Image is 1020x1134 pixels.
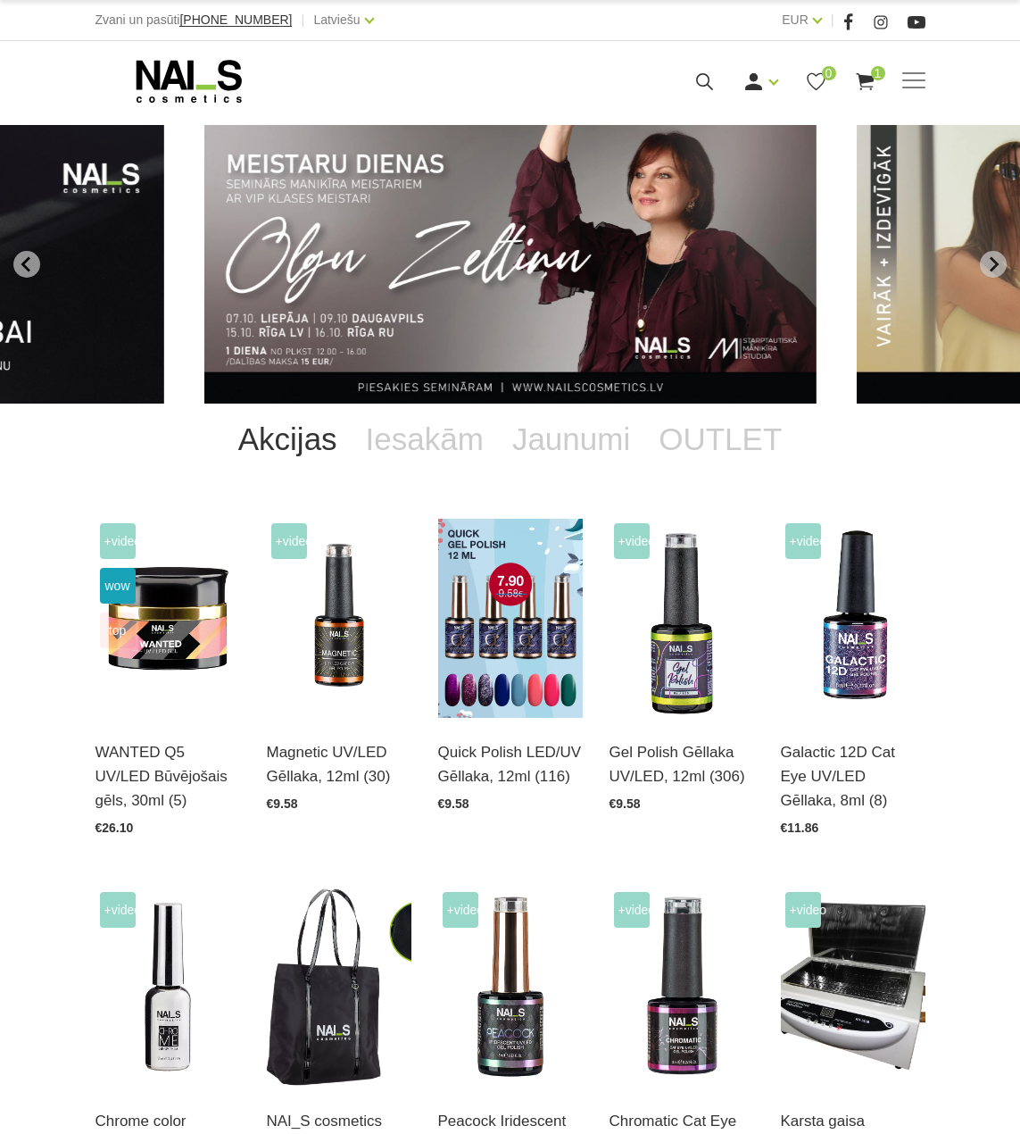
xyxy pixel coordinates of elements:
span: +Video [271,523,307,559]
span: +Video [614,523,650,559]
a: Galactic 12D Cat Eye UV/LED Gēllaka, 8ml (8) [781,740,925,813]
span: +Video [785,523,821,559]
img: Ilgnoturīga 3 soļu gēllaka ar intensīvu magnētisko pigmentu, kas dod iespēju ar magnēta palīdzību... [267,519,411,718]
a: EUR [782,9,809,30]
a: OUTLET [644,404,796,475]
a: Latviešu [313,9,360,30]
span: top [100,613,136,648]
button: Next slide [980,251,1007,278]
span: 1 [871,66,885,80]
iframe: chat widget [895,1077,1011,1134]
img: CHROME GĒLLAKAS - nodrošina spoguļspīduma efektuuz nagiem.Lietošanas instrukcija:Pirms lietošanas... [95,888,240,1087]
div: Zvani un pasūti [95,9,293,31]
iframe: chat widget [690,821,1011,1071]
a: WANTED Q5 UV/LED Būvējošais gēls, 30ml (5) [95,740,240,813]
a: Quick Polish LED/UV Gēllaka, 12ml (116) [438,740,583,788]
span: | [301,9,304,31]
img: Chromatic magnētiskā gēllaka ar smalkām, atstarojošām hroma daļiņām. Izteiksmīgs 4D efekts, perfe... [610,888,754,1087]
a: Magnetic UV/LED Gēllaka, 12ml (30) [267,740,411,788]
span: 0 [822,66,836,80]
a: Akcijas [224,404,352,475]
a: Jaunumi [498,404,644,475]
img: Dažādu nokrāsu spīduma gēllakas pārklājums ļauj jebkuras gēllakas toni padarīt daudzkrāsaini mird... [438,888,583,1087]
span: [PHONE_NUMBER] [179,13,292,27]
span: +Video [100,892,136,928]
span: +Video [614,892,650,928]
a: 0 [805,71,827,93]
a: [PHONE_NUMBER] [179,13,292,27]
span: +Video [443,892,478,928]
li: 1 of 13 [204,125,817,404]
img: Gēls WANTED NAI_S cosmetics tehniķu komanda ir radījusi gēlu, kas ilgi jau ir katra meistara mekl... [95,519,240,718]
a: Iesakām [352,404,498,475]
a: 1 [854,71,876,93]
span: | [831,9,834,31]
span: €26.10 [95,821,134,835]
span: €9.58 [610,796,641,811]
span: +Video [100,523,136,559]
img: Ātri, ērti un vienkārši!Intensīvi pigmentēta gellaka, kas perfekti klājas arī vienā slānī, tādā v... [438,519,583,718]
img: Ilgnoturīga, intensīvi pigmentēta gellaka. Viegli klājas, lieliski žūst, nesaraujas, neatkāpjas n... [610,519,754,718]
span: €9.58 [438,796,469,811]
span: €9.58 [267,796,298,811]
span: wow [100,568,136,604]
img: Ērta, eleganta, izturīga soma ar NAI_S cosmetics logo.Izmērs: 38 x 46 x 14 cm... [267,888,411,1087]
button: Go to last slide [13,251,40,278]
img: Magnētiskā gēllaka 12 dimensijās ar smalkām, atstarojošām hroma daļiņām. Izteiksmīgs efekts, perf... [781,519,925,718]
a: Gel Polish Gēllaka UV/LED, 12ml (306) [610,740,754,788]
